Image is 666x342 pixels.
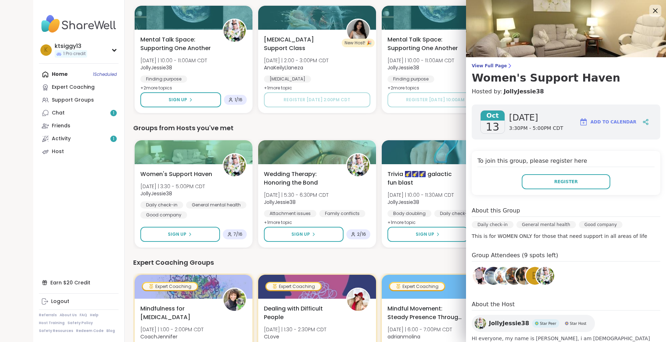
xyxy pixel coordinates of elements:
img: ShareWell Nav Logo [39,11,119,36]
span: Mindful Movement: Steady Presence Through Yoga [387,304,462,322]
span: Wedding Therapy: Honoring the Bond [264,170,338,187]
div: Finding purpose [387,75,434,83]
a: Expert Coaching [39,81,119,94]
span: Sign Up [416,231,434,238]
img: Recovery [473,267,491,285]
span: 1 [113,136,114,142]
div: Earn $20 Credit [39,276,119,289]
span: Star Peer [540,321,556,326]
button: Sign Up [264,227,344,242]
div: Good company [579,221,623,228]
div: Friends [52,122,70,130]
div: Finding purpose [140,75,187,83]
img: CLove [347,289,369,311]
img: pipishay2olivia [505,267,523,285]
a: Jinna [484,266,504,286]
b: JollyJessie38 [140,64,172,71]
span: b [532,269,538,283]
span: 1 Pro credit [63,51,86,57]
img: JollyJessie38 [224,20,246,42]
span: [MEDICAL_DATA] Support Class [264,35,338,53]
span: [DATE] | 1:00 - 2:00PM CDT [140,326,204,333]
b: JollyJessie38 [387,199,419,206]
span: Women's Support Haven [140,170,212,179]
a: Safety Policy [67,321,93,326]
button: Add to Calendar [576,113,640,131]
b: JollyJessie38 [140,190,172,197]
span: [DATE] | 2:00 - 3:00PM CDT [264,57,329,64]
a: JollyJessie38JollyJessie38Star PeerStar PeerStar HostStar Host [472,315,595,332]
span: Dealing with Difficult People [264,304,338,322]
span: Sign Up [291,231,310,238]
span: 7 / 16 [234,231,242,237]
a: Host [39,145,119,158]
b: CLove [264,333,279,340]
img: JollyJessie38 [347,154,369,176]
div: Expert Coaching Groups [133,258,625,268]
img: JollyJessie38 [224,154,246,176]
span: Trivia 🌠🌠🌠 galactic fun blast [387,170,462,187]
div: Logout [51,298,69,305]
a: Logout [39,295,119,308]
span: Sign Up [169,97,187,103]
div: Groups from Hosts you've met [133,123,625,133]
span: Register [DATE] 2:00PM CDT [284,97,350,103]
h4: About the Host [472,300,660,311]
div: ktsiggy13 [55,42,87,50]
a: Blog [106,328,115,333]
span: 13 [486,121,499,133]
a: Libby1520 [494,266,514,286]
img: ShareWell Logomark [579,118,588,126]
div: Expert Coaching [52,84,95,91]
span: Oct [481,111,505,121]
a: Recovery [472,266,492,286]
span: Mental Talk Space: Supporting One Another [140,35,215,53]
a: JollyJessie38 [504,87,544,96]
a: FAQ [80,313,87,318]
span: Register [554,179,578,185]
h4: Group Attendees (9 spots left) [472,251,660,262]
b: JollyJessie38 [264,199,296,206]
div: Daily check-in [472,221,514,228]
a: b [525,266,545,286]
b: CoachJennifer [140,333,177,340]
span: [DATE] | 3:30 - 5:00PM CDT [140,183,205,190]
div: New Host! 🎉 [342,39,375,47]
div: [MEDICAL_DATA] [264,75,311,83]
a: JollyJessie38 [535,266,555,286]
a: pipishay2olivia [504,266,524,286]
img: AnaKeilyLlaneza [347,20,369,42]
div: Attachment issues [264,210,316,217]
h3: Women's Support Haven [472,72,660,84]
button: Register [DATE] 10:00AM CDT [387,92,494,107]
span: k [44,45,48,55]
span: [DATE] | 10:00 - 11:00AM CDT [140,57,207,64]
span: 2 / 16 [357,231,366,237]
span: View Full Page [472,63,660,69]
a: Help [90,313,99,318]
div: Body doubling [387,210,431,217]
img: SinnersWinSometimes [516,267,534,285]
div: Expert Coaching [143,283,197,290]
span: Mental Talk Space: Supporting One Another [387,35,462,53]
div: Daily check-in [434,210,477,217]
button: Sign Up [140,227,220,242]
div: Daily check-in [140,201,183,209]
h4: About this Group [472,206,520,215]
span: [DATE] | 10:00 - 11:00AM CDT [387,57,454,64]
a: Activity1 [39,132,119,145]
div: Family conflicts [319,210,365,217]
span: [DATE] | 6:00 - 7:00PM CDT [387,326,452,333]
img: Libby1520 [495,267,513,285]
span: [DATE] | 5:30 - 6:30PM CDT [264,191,329,199]
img: Star Host [565,322,569,325]
button: Register [DATE] 2:00PM CDT [264,92,370,107]
a: Referrals [39,313,57,318]
img: Jinna [485,267,502,285]
span: Mindfulness for [MEDICAL_DATA] [140,304,215,322]
div: Activity [52,135,71,142]
span: Add to Calendar [591,119,636,125]
div: General mental health [186,201,246,209]
a: Support Groups [39,94,119,107]
div: General mental health [516,221,576,228]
